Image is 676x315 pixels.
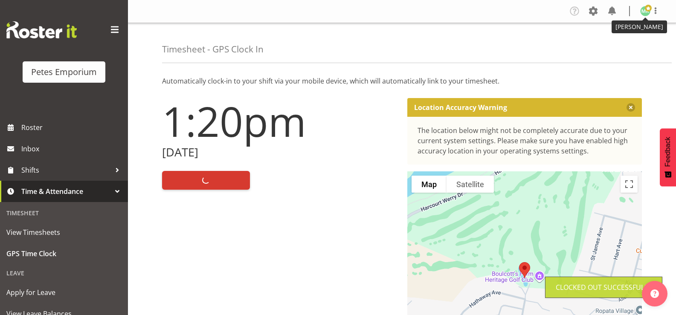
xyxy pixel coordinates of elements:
a: Apply for Leave [2,282,126,303]
h2: [DATE] [162,146,397,159]
span: Roster [21,121,124,134]
p: Location Accuracy Warning [414,103,507,112]
span: Apply for Leave [6,286,122,299]
div: The location below might not be completely accurate due to your current system settings. Please m... [418,125,632,156]
button: Close message [627,103,635,112]
h4: Timesheet - GPS Clock In [162,44,264,54]
span: Feedback [664,137,672,167]
h1: 1:20pm [162,98,397,144]
img: help-xxl-2.png [650,289,659,298]
button: Feedback - Show survey [660,128,676,186]
img: melanie-richardson713.jpg [640,6,650,16]
div: Leave [2,264,126,282]
span: Shifts [21,164,111,176]
div: Timesheet [2,204,126,222]
span: View Timesheets [6,226,122,239]
p: Automatically clock-in to your shift via your mobile device, which will automatically link to you... [162,76,642,86]
button: Show satellite imagery [447,176,494,193]
span: GPS Time Clock [6,247,122,260]
img: Rosterit website logo [6,21,77,38]
button: Toggle fullscreen view [621,176,638,193]
div: Petes Emporium [31,66,97,78]
button: Show street map [412,176,447,193]
div: Clocked out Successfully [556,282,652,292]
span: Time & Attendance [21,185,111,198]
a: GPS Time Clock [2,243,126,264]
span: Inbox [21,142,124,155]
a: View Timesheets [2,222,126,243]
